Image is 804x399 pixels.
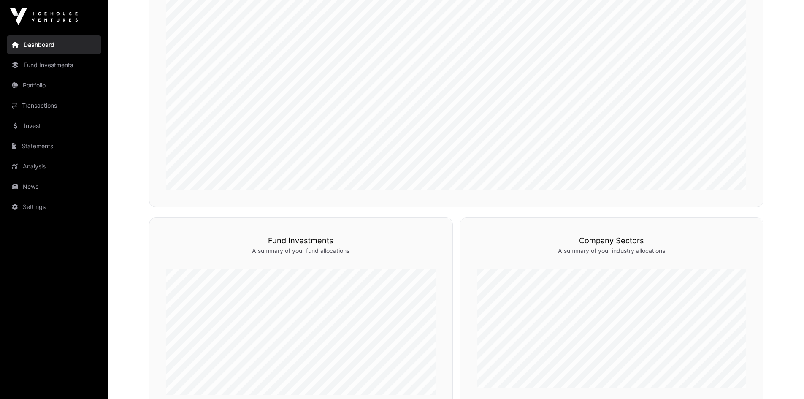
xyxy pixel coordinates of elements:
a: Fund Investments [7,56,101,74]
a: Settings [7,198,101,216]
a: Invest [7,117,101,135]
a: Dashboard [7,35,101,54]
a: Transactions [7,96,101,115]
h3: Fund Investments [166,235,436,247]
a: News [7,177,101,196]
a: Statements [7,137,101,155]
p: A summary of your fund allocations [166,247,436,255]
a: Analysis [7,157,101,176]
h3: Company Sectors [477,235,746,247]
img: Icehouse Ventures Logo [10,8,78,25]
a: Portfolio [7,76,101,95]
iframe: Chat Widget [762,358,804,399]
p: A summary of your industry allocations [477,247,746,255]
